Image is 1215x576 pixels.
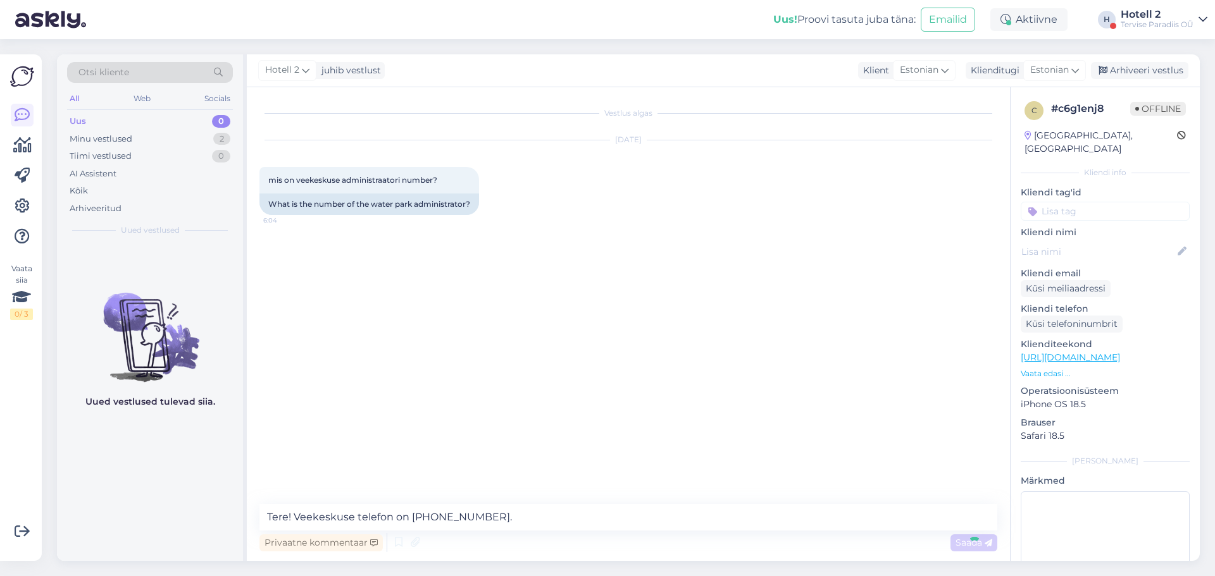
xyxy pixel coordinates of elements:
[70,168,116,180] div: AI Assistent
[1021,429,1190,443] p: Safari 18.5
[10,309,33,320] div: 0 / 3
[265,63,299,77] span: Hotell 2
[131,90,153,107] div: Web
[70,202,121,215] div: Arhiveeritud
[1021,384,1190,398] p: Operatsioonisüsteem
[121,224,180,236] span: Uued vestlused
[1021,398,1190,411] p: iPhone OS 18.5
[1021,280,1111,297] div: Küsi meiliaadressi
[268,175,437,185] span: mis on veekeskuse administraatori number?
[10,263,33,320] div: Vaata siia
[900,63,938,77] span: Estonian
[213,133,230,145] div: 2
[1021,302,1190,316] p: Kliendi telefon
[1130,102,1186,116] span: Offline
[1091,62,1188,79] div: Arhiveeri vestlus
[70,133,132,145] div: Minu vestlused
[1121,9,1207,30] a: Hotell 2Tervise Paradiis OÜ
[212,150,230,162] div: 0
[966,64,1019,77] div: Klienditugi
[70,150,132,162] div: Tiimi vestlused
[316,64,381,77] div: juhib vestlust
[202,90,233,107] div: Socials
[70,185,88,197] div: Kõik
[1051,101,1130,116] div: # c6g1enj8
[78,66,129,79] span: Otsi kliente
[858,64,889,77] div: Klient
[1021,455,1190,467] div: [PERSON_NAME]
[1121,20,1193,30] div: Tervise Paradiis OÜ
[1098,11,1116,28] div: H
[1021,316,1123,333] div: Küsi telefoninumbrit
[57,270,243,384] img: No chats
[1021,202,1190,221] input: Lisa tag
[1021,474,1190,487] p: Märkmed
[1021,352,1120,363] a: [URL][DOMAIN_NAME]
[990,8,1068,31] div: Aktiivne
[10,64,34,89] img: Askly Logo
[1031,106,1037,115] span: c
[263,216,311,225] span: 6:04
[1021,416,1190,429] p: Brauser
[773,12,916,27] div: Proovi tasuta juba täna:
[1021,186,1190,199] p: Kliendi tag'id
[85,395,215,408] p: Uued vestlused tulevad siia.
[1030,63,1069,77] span: Estonian
[1021,245,1175,259] input: Lisa nimi
[1021,226,1190,239] p: Kliendi nimi
[67,90,82,107] div: All
[1021,338,1190,351] p: Klienditeekond
[259,134,997,145] div: [DATE]
[1021,267,1190,280] p: Kliendi email
[1021,167,1190,178] div: Kliendi info
[259,107,997,119] div: Vestlus algas
[1121,9,1193,20] div: Hotell 2
[259,193,479,215] div: What is the number of the water park administrator?
[1021,368,1190,379] p: Vaata edasi ...
[773,13,797,25] b: Uus!
[212,115,230,128] div: 0
[921,8,975,32] button: Emailid
[70,115,86,128] div: Uus
[1025,129,1177,156] div: [GEOGRAPHIC_DATA], [GEOGRAPHIC_DATA]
